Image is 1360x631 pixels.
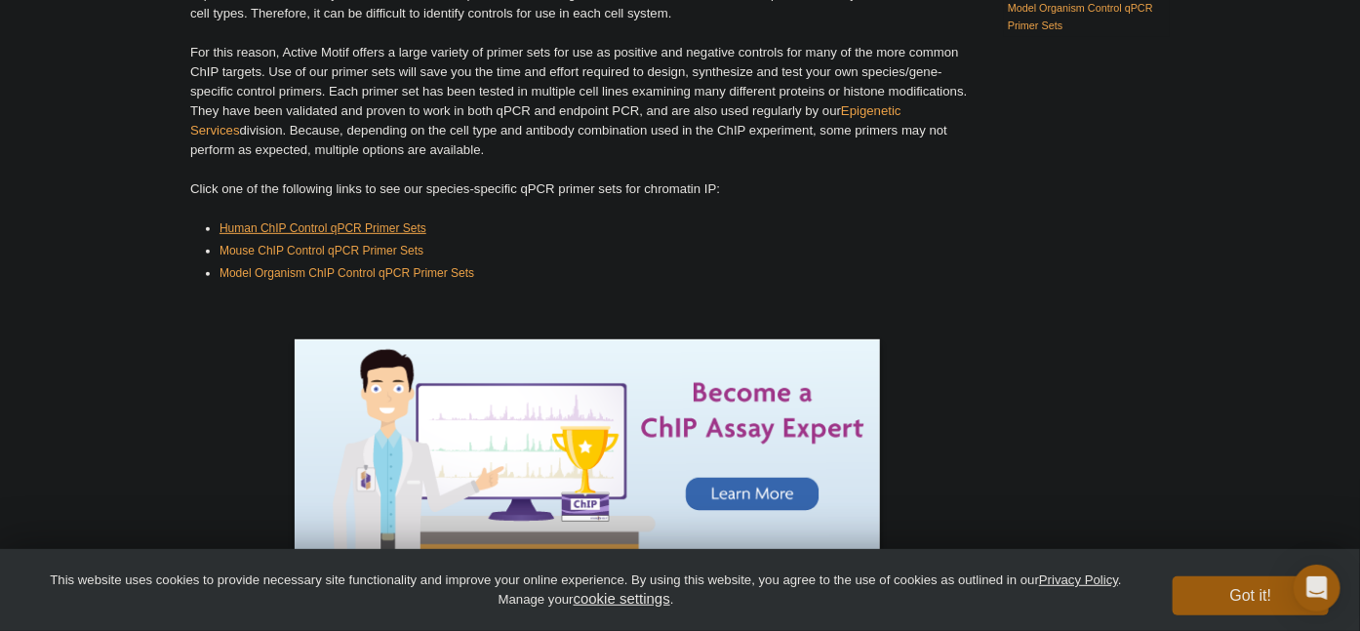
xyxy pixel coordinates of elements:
button: cookie settings [574,590,670,607]
p: Click one of the following links to see our species-specific qPCR primer sets for chromatin IP: [190,179,984,199]
a: Privacy Policy [1039,572,1118,587]
img: Become a ChIP Assay Expert [295,339,880,564]
div: Open Intercom Messenger [1294,565,1340,611]
a: Model Organism ChIP Control qPCR Primer Sets [220,263,474,283]
a: Epigenetic Services [190,103,901,138]
p: This website uses cookies to provide necessary site functionality and improve your online experie... [31,572,1140,609]
p: For this reason, Active Motif offers a large variety of primer sets for use as positive and negat... [190,43,984,160]
a: Mouse ChIP Control qPCR Primer Sets [220,241,423,260]
button: Got it! [1173,576,1329,615]
a: Human ChIP Control qPCR Primer Sets [220,218,426,238]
